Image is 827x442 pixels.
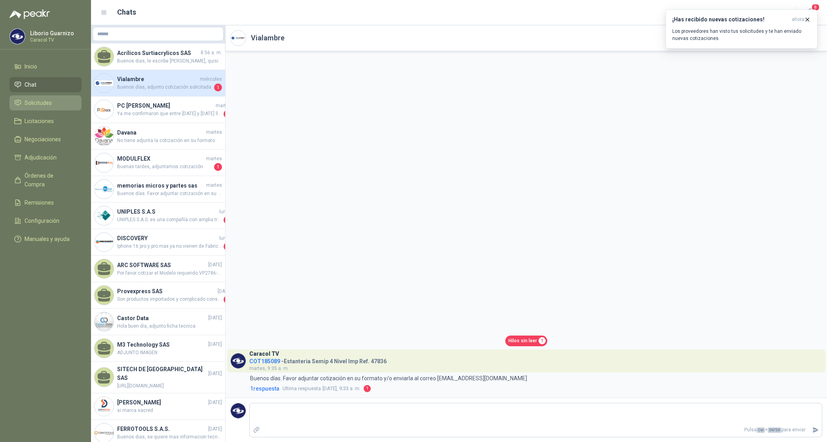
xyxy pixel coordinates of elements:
[117,398,207,407] h4: [PERSON_NAME]
[117,83,212,91] span: Buenos días, adjunto cotización solicitada
[25,198,54,207] span: Remisiones
[25,171,74,189] span: Órdenes de Compra
[117,216,222,224] span: UNIPLES S.A.S. es una compañía con amplia trayectoria en el mercado colombiano, ofrecemos solucio...
[95,74,114,93] img: Company Logo
[95,127,114,146] img: Company Logo
[208,314,222,322] span: [DATE]
[208,370,222,378] span: [DATE]
[9,132,82,147] a: Negociaciones
[231,30,246,46] img: Company Logo
[117,181,205,190] h4: memorias micros y partes sas
[216,102,231,110] span: martes
[250,384,279,393] span: 1 respuesta
[30,38,80,42] p: Caracol TV
[95,312,114,331] img: Company Logo
[208,341,222,348] span: [DATE]
[95,100,114,119] img: Company Logo
[251,32,285,44] h2: Vialambre
[91,335,225,362] a: M3 Technology SAS[DATE]ADJUNTO IMAGEN
[250,374,527,383] p: Buenos días. Favor adjuntar cotización en su formato y/o enviarla al correo [EMAIL_ADDRESS][DOMAI...
[809,423,822,437] button: Enviar
[117,433,222,441] span: Buenos dias, se quiere mas informacion tecnica (capacidad, caudal, temperaturas, etc) para enviar...
[249,358,280,364] span: COT185089
[9,9,50,19] img: Logo peakr
[117,322,222,330] span: Hola buen día, adjunto ficha tecnica
[792,16,804,23] span: ahora
[201,49,222,57] span: 8:56 a. m.
[263,423,809,437] p: Pulsa + para enviar
[117,269,222,277] span: Por favor cotizar el Modelo requerido VP2786-4K, en caso de no contar con este modelo NO COTIZAR
[91,97,225,123] a: Company LogoPC [PERSON_NAME]martesYa me confirmaron que entre [DATE] y [DATE] llegan los cotizado...
[117,207,218,216] h4: UNIPLES S.A.S
[364,385,371,392] span: 1
[218,288,231,295] span: [DATE]
[25,135,61,144] span: Negociaciones
[10,29,25,44] img: Company Logo
[219,208,231,216] span: lunes
[25,80,36,89] span: Chat
[117,382,222,390] span: [URL][DOMAIN_NAME]
[224,296,231,304] span: 3
[9,114,82,129] a: Licitaciones
[117,243,222,250] span: Iphone 16 pro y pro max ya no vienen de Fabrica, podemos ofrecer 16 normal o 17 pro y pro max
[25,153,57,162] span: Adjudicación
[224,216,231,224] span: 1
[768,427,781,433] span: ENTER
[206,155,222,163] span: martes
[117,340,207,349] h4: M3 Technology SAS
[30,30,80,36] p: Liborio Guarnizo
[811,4,820,11] span: 8
[214,163,222,171] span: 1
[91,309,225,335] a: Company LogoCastor Data[DATE]Hola buen día, adjunto ficha tecnica
[117,407,222,414] span: si marca sacred
[757,427,765,433] span: Ctrl
[9,195,82,210] a: Remisiones
[9,231,82,247] a: Manuales y ayuda
[206,182,222,189] span: martes
[95,233,114,252] img: Company Logo
[248,384,822,393] a: 1respuestaUltima respuesta[DATE], 9:33 a. m.1
[117,163,212,171] span: Buenas tardes, adjuntamos cotización
[91,203,225,229] a: Company LogoUNIPLES S.A.SlunesUNIPLES S.A.S. es una compañía con amplia trayectoria en el mercado...
[9,213,82,228] a: Configuración
[91,123,225,150] a: Company LogoDavanamartesNo tiene adjunta la cotización en su formato
[117,110,222,118] span: Ya me confirmaron que entre [DATE] y [DATE] llegan los cotizados originalmente de 1 metro. Entonc...
[95,180,114,199] img: Company Logo
[91,44,225,70] a: Acrílicos Surtiacrylicos SAS8:56 a. m.Buenos dias, le escribe [PERSON_NAME], quisiera saber si no...
[9,59,82,74] a: Inicio
[91,362,225,393] a: SITECH DE [GEOGRAPHIC_DATA] SAS[DATE][URL][DOMAIN_NAME]
[91,393,225,420] a: Company Logo[PERSON_NAME][DATE]si marca sacred
[9,77,82,92] a: Chat
[117,349,222,357] span: ADJUNTO IMAGEN
[117,287,216,296] h4: Provexpress SAS
[117,234,218,243] h4: DISCOVERY
[283,385,321,393] span: Ultima respuesta
[208,261,222,269] span: [DATE]
[9,150,82,165] a: Adjudicación
[283,385,360,393] span: [DATE], 9:33 a. m.
[117,75,198,83] h4: Vialambre
[117,261,207,269] h4: ARC SOFTWARE SAS
[117,49,199,57] h4: Acrílicos Surtiacrylicos SAS
[25,62,37,71] span: Inicio
[250,423,263,437] label: Adjuntar archivos
[208,399,222,406] span: [DATE]
[117,57,222,65] span: Buenos dias, le escribe [PERSON_NAME], quisiera saber si nos pueden mejorar el valor unitario a 4...
[95,206,114,225] img: Company Logo
[117,365,207,382] h4: SITECH DE [GEOGRAPHIC_DATA] SAS
[91,282,225,309] a: Provexpress SAS[DATE]Son productos importados y complicado conseguir local3
[200,76,222,83] span: miércoles
[224,110,231,118] span: 1
[672,28,811,42] p: Los proveedores han visto tus solicitudes y te han enviado nuevas cotizaciones.
[91,229,225,256] a: Company LogoDISCOVERYlunesIphone 16 pro y pro max ya no vienen de Fabrica, podemos ofrecer 16 nor...
[117,296,222,304] span: Son productos importados y complicado conseguir local
[208,425,222,433] span: [DATE]
[91,70,225,97] a: Company LogoVialambremiércolesBuenos días, adjunto cotización solicitada1
[508,337,537,345] span: Hilos sin leer
[91,150,225,176] a: Company LogoMODULFLEXmartesBuenas tardes, adjuntamos cotización1
[249,352,279,356] h3: Caracol TV
[249,366,289,371] span: martes, 9:35 a. m.
[95,153,114,172] img: Company Logo
[231,403,246,418] img: Company Logo
[219,235,231,242] span: lunes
